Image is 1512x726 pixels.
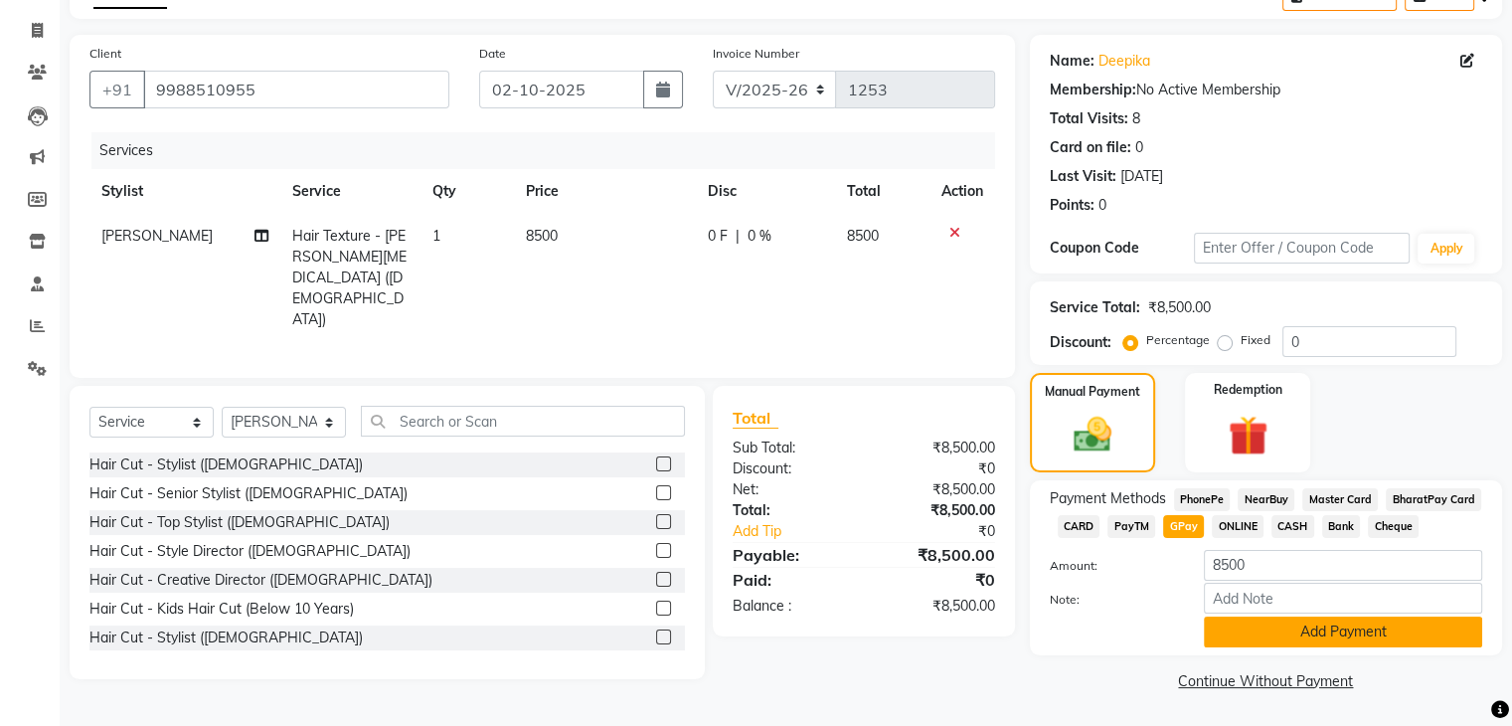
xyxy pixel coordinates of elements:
[89,512,390,533] div: Hair Cut - Top Stylist ([DEMOGRAPHIC_DATA])
[748,226,771,247] span: 0 %
[1035,557,1189,575] label: Amount:
[420,169,514,214] th: Qty
[1204,583,1482,614] input: Add Note
[864,568,1010,592] div: ₹0
[1120,166,1163,187] div: [DATE]
[718,458,864,479] div: Discount:
[89,71,145,108] button: +91
[1050,297,1140,318] div: Service Total:
[292,227,407,328] span: Hair Texture - [PERSON_NAME][MEDICAL_DATA] ([DEMOGRAPHIC_DATA])
[1238,488,1294,511] span: NearBuy
[1050,488,1166,509] span: Payment Methods
[1050,51,1094,72] div: Name:
[280,169,420,214] th: Service
[1163,515,1204,538] span: GPay
[1050,166,1116,187] div: Last Visit:
[847,227,879,245] span: 8500
[89,599,354,620] div: Hair Cut - Kids Hair Cut (Below 10 Years)
[1271,515,1314,538] span: CASH
[718,438,864,458] div: Sub Total:
[736,226,740,247] span: |
[718,521,888,542] a: Add Tip
[718,596,864,617] div: Balance :
[888,521,1009,542] div: ₹0
[1174,488,1231,511] span: PhonePe
[733,408,778,429] span: Total
[718,568,864,592] div: Paid:
[143,71,449,108] input: Search by Name/Mobile/Email/Code
[713,45,799,63] label: Invoice Number
[91,132,1010,169] div: Services
[89,628,363,648] div: Hair Cut - Stylist ([DEMOGRAPHIC_DATA])
[432,227,440,245] span: 1
[708,226,728,247] span: 0 F
[1204,617,1482,647] button: Add Payment
[89,45,121,63] label: Client
[479,45,506,63] label: Date
[1302,488,1378,511] span: Master Card
[864,458,1010,479] div: ₹0
[835,169,929,214] th: Total
[89,570,432,591] div: Hair Cut - Creative Director ([DEMOGRAPHIC_DATA])
[718,543,864,567] div: Payable:
[1098,195,1106,216] div: 0
[864,596,1010,617] div: ₹8,500.00
[1194,233,1411,264] input: Enter Offer / Coupon Code
[1418,234,1474,264] button: Apply
[101,227,213,245] span: [PERSON_NAME]
[89,541,411,562] div: Hair Cut - Style Director ([DEMOGRAPHIC_DATA])
[1050,332,1111,353] div: Discount:
[696,169,835,214] th: Disc
[1035,591,1189,609] label: Note:
[929,169,995,214] th: Action
[89,454,363,475] div: Hair Cut - Stylist ([DEMOGRAPHIC_DATA])
[1216,411,1280,460] img: _gift.svg
[864,479,1010,500] div: ₹8,500.00
[526,227,558,245] span: 8500
[1212,515,1263,538] span: ONLINE
[1058,515,1100,538] span: CARD
[514,169,696,214] th: Price
[864,438,1010,458] div: ₹8,500.00
[718,479,864,500] div: Net:
[361,406,685,437] input: Search or Scan
[864,500,1010,521] div: ₹8,500.00
[1146,331,1210,349] label: Percentage
[1050,195,1094,216] div: Points:
[718,500,864,521] div: Total:
[1050,80,1482,100] div: No Active Membership
[1368,515,1419,538] span: Cheque
[1204,550,1482,581] input: Amount
[1386,488,1481,511] span: BharatPay Card
[89,169,280,214] th: Stylist
[1135,137,1143,158] div: 0
[1098,51,1150,72] a: Deepika
[864,543,1010,567] div: ₹8,500.00
[1050,80,1136,100] div: Membership:
[89,483,408,504] div: Hair Cut - Senior Stylist ([DEMOGRAPHIC_DATA])
[1062,413,1123,456] img: _cash.svg
[1050,108,1128,129] div: Total Visits:
[1050,137,1131,158] div: Card on file:
[1107,515,1155,538] span: PayTM
[1050,238,1194,259] div: Coupon Code
[1214,381,1282,399] label: Redemption
[1132,108,1140,129] div: 8
[1148,297,1211,318] div: ₹8,500.00
[1045,383,1140,401] label: Manual Payment
[1322,515,1361,538] span: Bank
[1241,331,1270,349] label: Fixed
[1034,671,1498,692] a: Continue Without Payment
